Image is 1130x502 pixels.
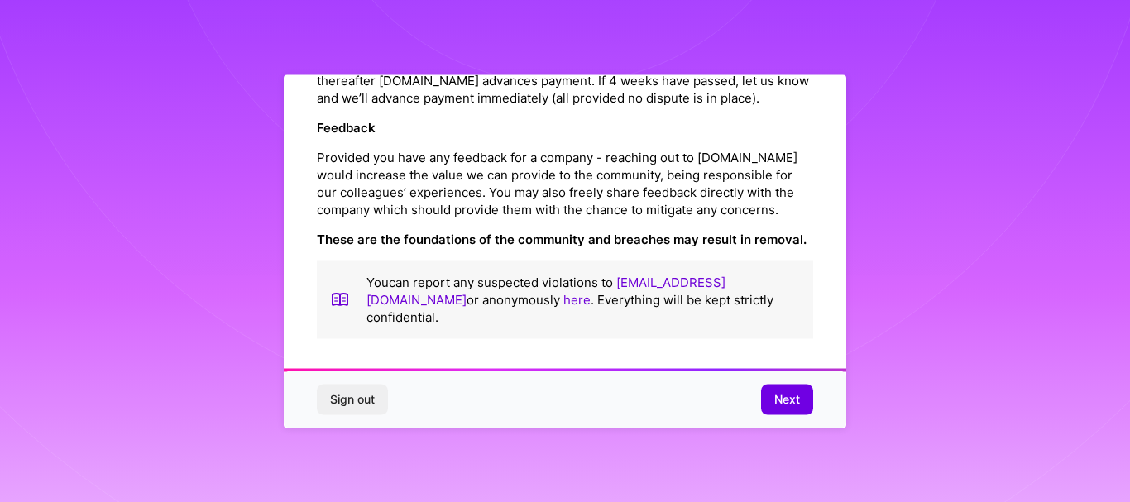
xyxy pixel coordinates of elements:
[366,274,725,307] a: [EMAIL_ADDRESS][DOMAIN_NAME]
[330,391,375,408] span: Sign out
[317,148,813,218] p: Provided you have any feedback for a company - reaching out to [DOMAIN_NAME] would increase the v...
[366,273,800,325] p: You can report any suspected violations to or anonymously . Everything will be kept strictly conf...
[317,385,388,414] button: Sign out
[761,385,813,414] button: Next
[317,231,807,246] strong: These are the foundations of the community and breaches may result in removal.
[317,119,376,135] strong: Feedback
[330,273,350,325] img: book icon
[563,291,591,307] a: here
[774,391,800,408] span: Next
